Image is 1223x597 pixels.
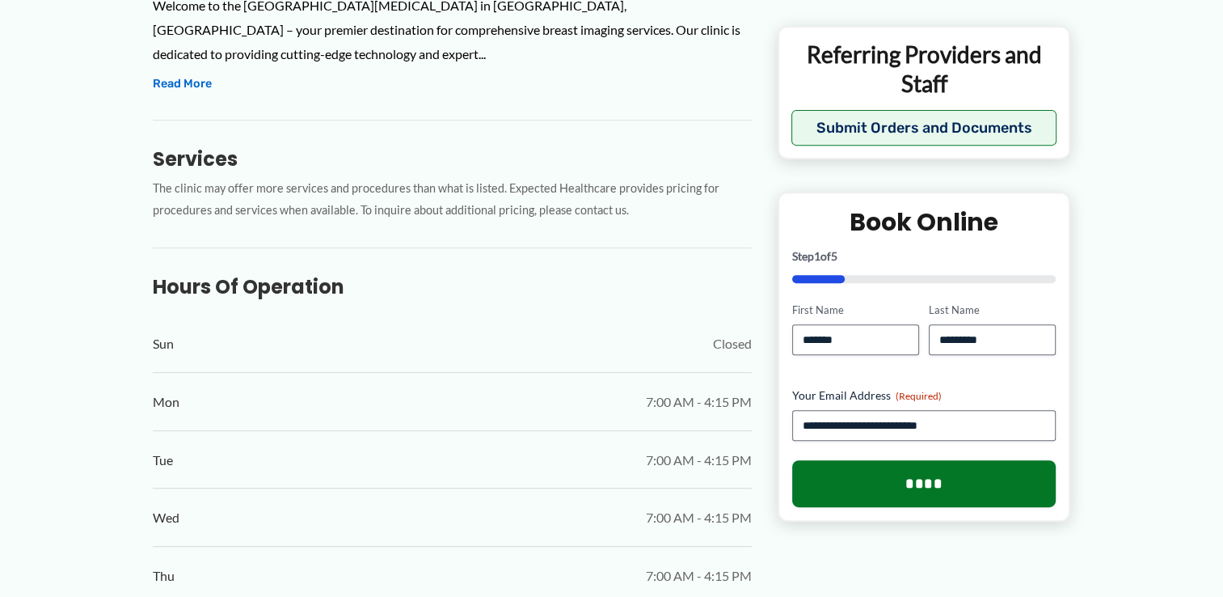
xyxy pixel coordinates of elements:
button: Read More [153,74,212,94]
p: The clinic may offer more services and procedures than what is listed. Expected Healthcare provid... [153,178,752,222]
h2: Book Online [792,207,1056,239]
label: Last Name [929,303,1056,319]
span: 7:00 AM - 4:15 PM [646,564,752,588]
h3: Services [153,146,752,171]
h3: Hours of Operation [153,274,752,299]
span: Thu [153,564,175,588]
span: Tue [153,448,173,472]
p: Referring Providers and Staff [791,40,1057,99]
span: 7:00 AM - 4:15 PM [646,506,752,530]
span: 1 [814,250,820,264]
label: First Name [792,303,919,319]
span: 7:00 AM - 4:15 PM [646,390,752,414]
span: 7:00 AM - 4:15 PM [646,448,752,472]
button: Submit Orders and Documents [791,111,1057,146]
span: (Required) [896,390,942,402]
span: Sun [153,332,174,356]
span: 5 [831,250,837,264]
span: Wed [153,506,179,530]
span: Closed [713,332,752,356]
p: Step of [792,252,1056,263]
label: Your Email Address [792,387,1056,404]
span: Mon [153,390,179,414]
